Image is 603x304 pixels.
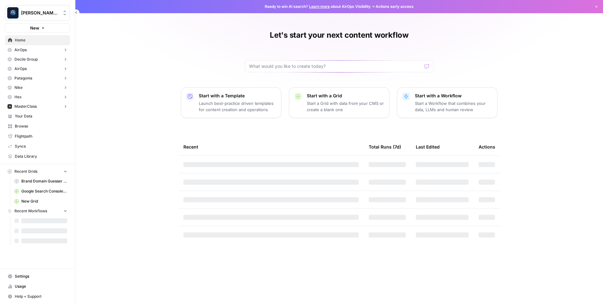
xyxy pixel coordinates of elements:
button: AirOps [5,45,70,55]
button: Start with a WorkflowStart a Workflow that combines your data, LLMs and human review [397,87,497,118]
img: Berna's Personal Logo [7,7,19,19]
button: Start with a GridStart a Grid with data from your CMS or create a blank one [289,87,389,118]
span: Help + Support [15,294,67,299]
span: Brand Domain Guesser QA [21,178,67,184]
span: Patagonia [14,75,32,81]
a: Learn more [309,4,330,9]
span: Nike [14,85,23,90]
span: AirOps [14,66,27,72]
p: Start a Grid with data from your CMS or create a blank one [307,100,384,113]
span: Home [15,37,67,43]
div: Last Edited [416,138,440,155]
p: Start with a Workflow [415,93,492,99]
input: What would you like to create today? [249,63,422,69]
span: Google Search Console - [DOMAIN_NAME] [21,188,67,194]
button: Start with a TemplateLaunch best-practice driven templates for content creation and operations [181,87,281,118]
button: Hex [5,92,70,102]
div: Total Runs (7d) [369,138,401,155]
a: New Grid [12,196,70,206]
button: Help + Support [5,291,70,301]
a: Syncs [5,141,70,151]
span: Your Data [15,113,67,119]
span: Recent Workflows [14,208,47,214]
span: Ready to win AI search? about AirOps Visibility [265,4,371,9]
span: Decile Group [14,57,38,62]
a: Brand Domain Guesser QA [12,176,70,186]
span: [PERSON_NAME] Personal [21,10,59,16]
span: AirOps [14,47,27,53]
span: Settings [15,274,67,279]
a: Browse [5,121,70,131]
span: Actions early access [376,4,414,9]
a: Home [5,35,70,45]
p: Launch best-practice driven templates for content creation and operations [199,100,276,113]
a: Usage [5,281,70,291]
span: Flightpath [15,133,67,139]
span: Syncs [15,144,67,149]
a: Data Library [5,151,70,161]
span: MasterClass [14,104,37,109]
p: Start a Workflow that combines your data, LLMs and human review [415,100,492,113]
h1: Let's start your next content workflow [270,30,409,40]
span: Browse [15,123,67,129]
button: Recent Grids [5,167,70,176]
button: Recent Workflows [5,206,70,216]
button: Nike [5,83,70,92]
span: New Grid [21,198,67,204]
div: Recent [183,138,359,155]
button: Workspace: Berna's Personal [5,5,70,21]
span: Usage [15,284,67,289]
a: Google Search Console - [DOMAIN_NAME] [12,186,70,196]
p: Start with a Grid [307,93,384,99]
button: Patagonia [5,73,70,83]
a: Your Data [5,111,70,121]
a: Settings [5,271,70,281]
span: Hex [14,94,22,100]
button: New [5,23,70,33]
button: AirOps [5,64,70,73]
span: Data Library [15,154,67,159]
button: Decile Group [5,55,70,64]
p: Start with a Template [199,93,276,99]
a: Flightpath [5,131,70,141]
img: m45g04c7stpv9a7fm5gbetvc5vml [8,104,12,109]
span: New [30,25,39,31]
div: Actions [479,138,495,155]
span: Recent Grids [14,169,37,174]
button: MasterClass [5,102,70,111]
